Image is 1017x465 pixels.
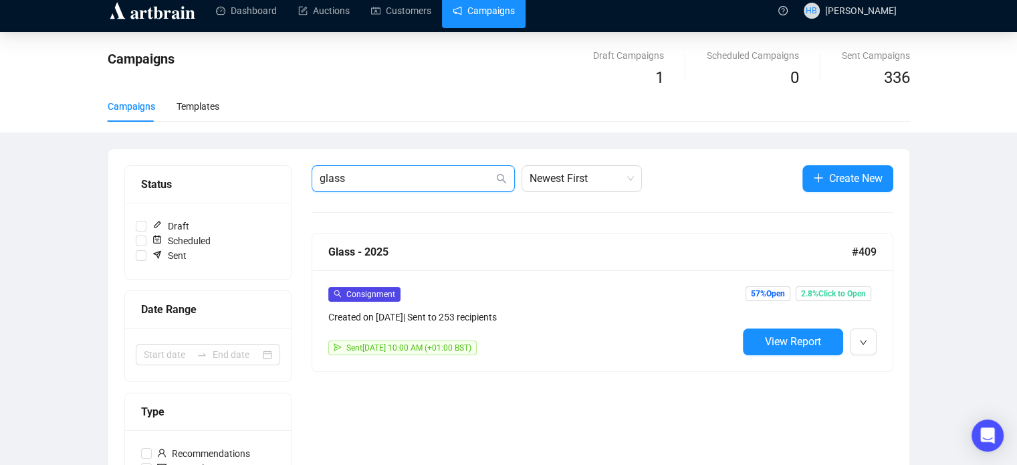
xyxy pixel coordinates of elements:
span: send [334,343,342,351]
div: Created on [DATE] | Sent to 253 recipients [328,310,738,324]
span: 57% Open [746,286,790,301]
span: Newest First [530,166,634,191]
span: to [197,349,207,360]
span: 2.8% Click to Open [796,286,871,301]
span: Scheduled [146,234,216,248]
span: 0 [790,68,799,87]
span: Sent [DATE] 10:00 AM (+01:00 BST) [346,343,471,353]
span: Draft [146,219,195,234]
span: 336 [884,68,910,87]
span: 1 [655,68,664,87]
span: Campaigns [108,51,175,67]
span: plus [813,173,824,183]
input: Start date [144,347,191,362]
span: question-circle [778,6,788,15]
span: Recommendations [152,446,255,461]
span: Sent [146,248,192,263]
span: HB [806,4,817,17]
span: View Report [765,335,821,348]
a: Glass - 2025#409searchConsignmentCreated on [DATE]| Sent to 253 recipientssendSent[DATE] 10:00 AM... [312,233,893,372]
div: Type [141,403,275,420]
input: End date [213,347,260,362]
span: user [157,448,166,458]
span: #409 [852,244,877,260]
span: Create New [829,170,883,187]
span: [PERSON_NAME] [825,5,897,16]
span: search [334,290,342,298]
div: Templates [177,99,219,114]
button: Create New [802,165,893,192]
div: Sent Campaigns [842,48,910,63]
div: Open Intercom Messenger [972,420,1004,452]
span: search [496,173,507,184]
span: down [859,339,867,347]
input: Search Campaign... [320,171,493,187]
div: Scheduled Campaigns [707,48,799,63]
div: Date Range [141,301,275,318]
span: Consignment [346,290,395,299]
div: Glass - 2025 [328,244,852,260]
button: View Report [743,329,843,355]
div: Status [141,176,275,193]
span: swap-right [197,349,207,360]
div: Campaigns [108,99,155,114]
div: Draft Campaigns [593,48,664,63]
